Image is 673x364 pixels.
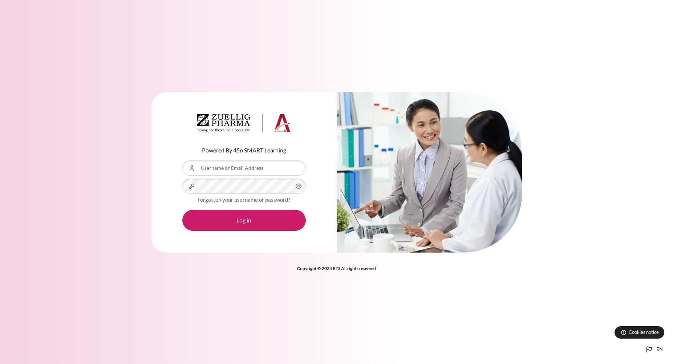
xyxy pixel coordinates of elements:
[197,114,291,132] img: Architeck
[198,196,290,203] a: Forgotten your username or password?
[197,114,291,135] a: Architeck
[297,266,376,271] strong: Copyright © 2024 BTS All rights reserved
[182,210,306,231] button: Log in
[182,146,306,155] p: Powered By 456 SMART Learning
[656,346,663,353] span: en
[182,160,306,176] input: Username or Email Address
[615,326,664,339] button: Cookies notice
[629,329,659,336] span: Cookies notice
[642,342,666,357] button: Languages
